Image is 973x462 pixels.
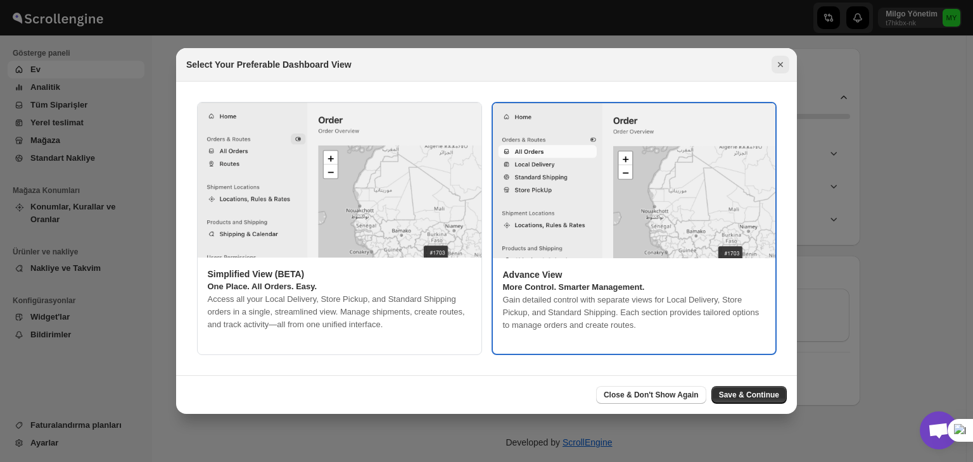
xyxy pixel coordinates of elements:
p: Access all your Local Delivery, Store Pickup, and Standard Shipping orders in a single, streamlin... [208,293,471,331]
button: Close [772,56,789,73]
p: One Place. All Orders. Easy. [208,280,471,293]
div: Açık sohbet [920,411,958,449]
h2: Select Your Preferable Dashboard View [186,58,352,71]
p: Advance View [503,268,765,281]
button: Close & Don't Show Again [596,386,706,404]
button: Save & Continue [711,386,787,404]
img: legacy [493,103,775,258]
p: Simplified View (BETA) [208,268,471,280]
span: Close & Don't Show Again [604,390,699,400]
p: More Control. Smarter Management. [503,281,765,294]
span: Save & Continue [719,390,779,400]
img: simplified [198,103,481,258]
p: Gain detailed control with separate views for Local Delivery, Store Pickup, and Standard Shipping... [503,294,765,332]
